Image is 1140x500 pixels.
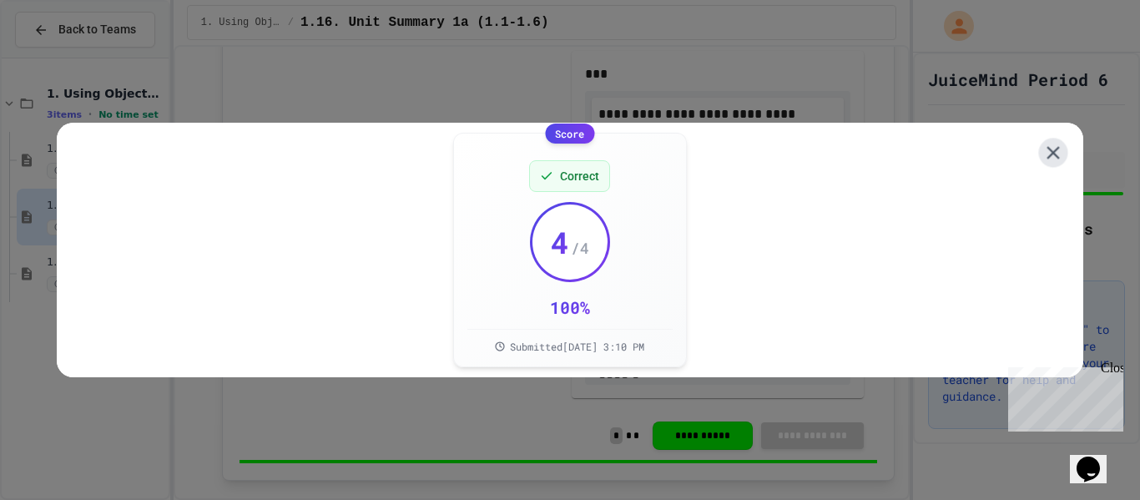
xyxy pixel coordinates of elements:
span: 4 [551,225,569,259]
span: Submitted [DATE] 3:10 PM [510,340,644,353]
div: Chat with us now!Close [7,7,115,106]
span: / 4 [571,236,589,260]
div: 100 % [550,295,590,319]
iframe: chat widget [1070,433,1123,483]
span: Correct [560,168,599,184]
iframe: chat widget [1001,361,1123,432]
div: Score [545,124,594,144]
